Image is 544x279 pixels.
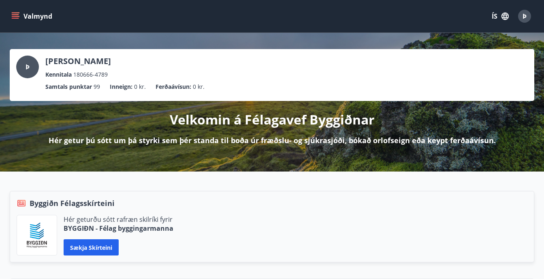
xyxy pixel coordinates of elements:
p: [PERSON_NAME] [45,56,111,67]
p: Velkomin á Félagavef Byggiðnar [170,111,375,129]
span: Þ [26,62,30,71]
p: Kennitala [45,70,72,79]
span: 0 kr. [193,82,205,91]
p: Samtals punktar [45,82,92,91]
p: Ferðaávísun : [156,82,191,91]
span: 180666-4789 [73,70,108,79]
span: 0 kr. [134,82,146,91]
p: Hér getur þú sótt um þá styrki sem þér standa til boða úr fræðslu- og sjúkrasjóði, bókað orlofsei... [49,135,496,146]
p: BYGGIÐN - Félag byggingarmanna [64,224,173,233]
button: menu [10,9,55,24]
button: Þ [515,6,534,26]
p: Hér geturðu sótt rafræn skilríki fyrir [64,215,173,224]
p: Inneign : [110,82,132,91]
img: BKlGVmlTW1Qrz68WFGMFQUcXHWdQd7yePWMkvn3i.png [23,221,51,249]
span: Byggiðn Félagsskírteini [30,198,115,208]
span: Þ [523,12,527,21]
button: ÍS [487,9,513,24]
button: Sækja skírteini [64,239,119,255]
span: 99 [94,82,100,91]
